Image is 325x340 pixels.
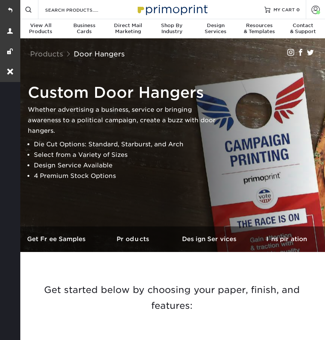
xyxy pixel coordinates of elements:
[24,279,319,314] h3: Get started below by choosing your paper, finish, and features:
[62,23,106,29] span: Business
[106,19,150,39] a: Direct MailMarketing
[62,23,106,35] div: Cards
[34,150,216,160] li: Select from a Variety of Sizes
[281,23,325,29] span: Contact
[150,23,194,29] span: Shop By
[19,226,96,252] a: Get Free Samples
[96,235,172,243] h3: Products
[194,23,237,29] span: Design
[237,23,281,29] span: Resources
[44,5,118,14] input: SEARCH PRODUCTS.....
[237,19,281,39] a: Resources& Templates
[296,7,300,12] span: 0
[74,50,125,58] a: Door Hangers
[30,50,63,58] a: Products
[134,1,210,17] img: Primoprint
[273,6,295,13] span: MY CART
[172,235,249,243] h3: Design Services
[96,226,172,252] a: Products
[34,139,216,150] li: Die Cut Options: Standard, Starburst, and Arch
[150,23,194,35] div: Industry
[106,23,150,35] div: Marketing
[19,235,96,243] h3: Get Free Samples
[62,19,106,39] a: BusinessCards
[28,83,216,102] h1: Custom Door Hangers
[106,23,150,29] span: Direct Mail
[19,23,62,35] div: Products
[281,19,325,39] a: Contact& Support
[237,23,281,35] div: & Templates
[19,23,62,29] span: View All
[194,19,237,39] a: DesignServices
[34,160,216,171] li: Design Service Available
[194,23,237,35] div: Services
[150,19,194,39] a: Shop ByIndustry
[19,19,62,39] a: View AllProducts
[34,171,216,181] li: 4 Premium Stock Options
[28,105,216,136] p: Whether advertising a business, service or bringing awareness to a political campaign, create a b...
[281,23,325,35] div: & Support
[172,226,249,252] a: Design Services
